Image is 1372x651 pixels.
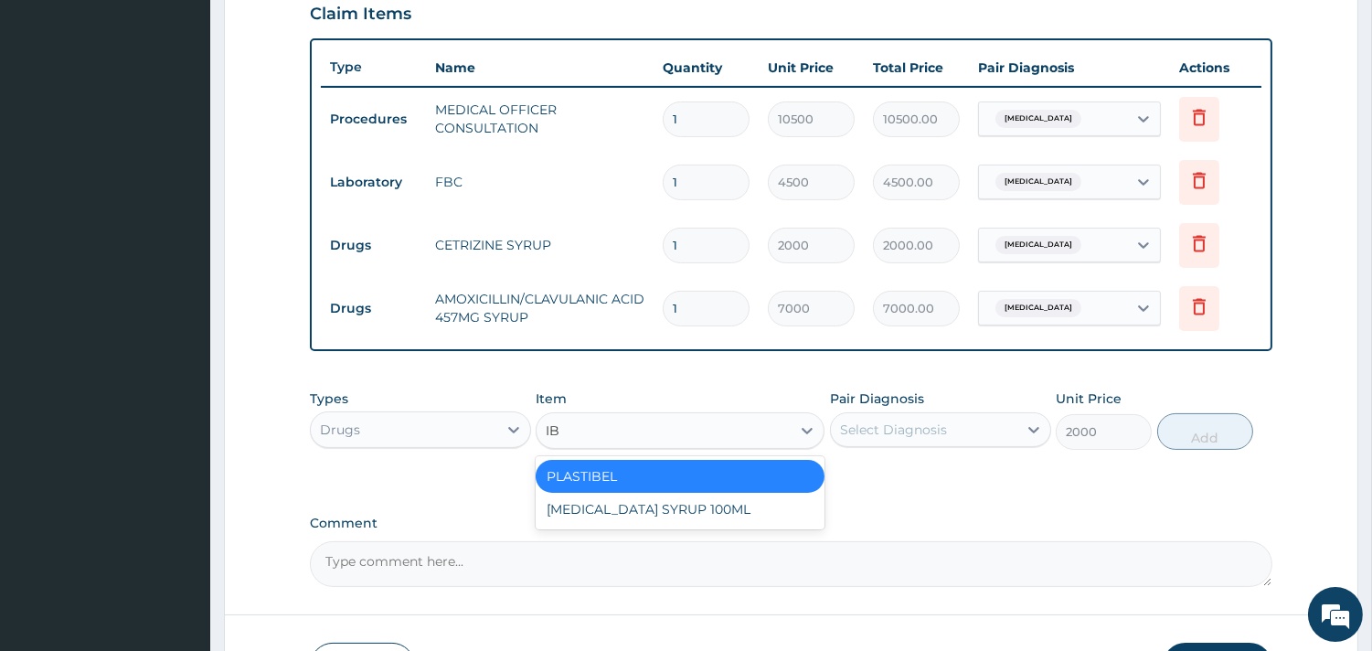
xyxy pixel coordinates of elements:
td: CETRIZINE SYRUP [426,227,654,263]
img: d_794563401_company_1708531726252_794563401 [34,91,74,137]
th: Actions [1170,49,1261,86]
h3: Claim Items [310,5,411,25]
span: [MEDICAL_DATA] [995,173,1081,191]
div: Minimize live chat window [300,9,344,53]
label: Comment [310,516,1272,531]
label: Pair Diagnosis [830,390,924,408]
th: Name [426,49,654,86]
textarea: Type your message and hit 'Enter' [9,446,348,510]
th: Total Price [864,49,969,86]
div: Select Diagnosis [840,421,947,439]
td: Drugs [321,229,426,262]
div: [MEDICAL_DATA] SYRUP 100ML [536,493,824,526]
label: Types [310,391,348,407]
div: Drugs [320,421,360,439]
th: Type [321,50,426,84]
td: MEDICAL OFFICER CONSULTATION [426,91,654,146]
td: Drugs [321,292,426,325]
td: Procedures [321,102,426,136]
div: Chat with us now [95,102,307,126]
th: Pair Diagnosis [969,49,1170,86]
span: [MEDICAL_DATA] [995,110,1081,128]
th: Quantity [654,49,759,86]
button: Add [1157,413,1253,450]
td: Laboratory [321,165,426,199]
span: We're online! [106,204,252,389]
td: AMOXICILLIN/CLAVULANIC ACID 457MG SYRUP [426,281,654,336]
div: PLASTIBEL [536,460,824,493]
label: Unit Price [1056,390,1122,408]
th: Unit Price [759,49,864,86]
span: [MEDICAL_DATA] [995,236,1081,254]
span: [MEDICAL_DATA] [995,299,1081,317]
td: FBC [426,164,654,200]
label: Item [536,390,567,408]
